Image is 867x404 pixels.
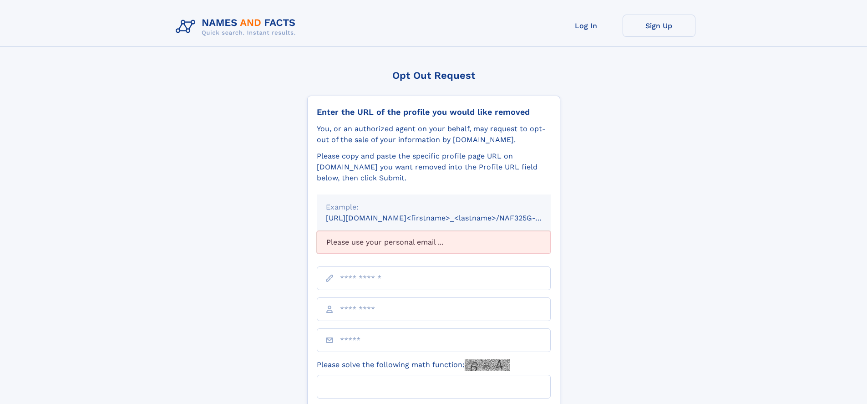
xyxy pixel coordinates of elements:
div: Please copy and paste the specific profile page URL on [DOMAIN_NAME] you want removed into the Pr... [317,151,551,184]
a: Log In [550,15,623,37]
label: Please solve the following math function: [317,359,510,371]
img: Logo Names and Facts [172,15,303,39]
div: You, or an authorized agent on your behalf, may request to opt-out of the sale of your informatio... [317,123,551,145]
div: Enter the URL of the profile you would like removed [317,107,551,117]
small: [URL][DOMAIN_NAME]<firstname>_<lastname>/NAF325G-xxxxxxxx [326,214,568,222]
div: Please use your personal email ... [317,231,551,254]
div: Opt Out Request [307,70,560,81]
div: Example: [326,202,542,213]
a: Sign Up [623,15,695,37]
